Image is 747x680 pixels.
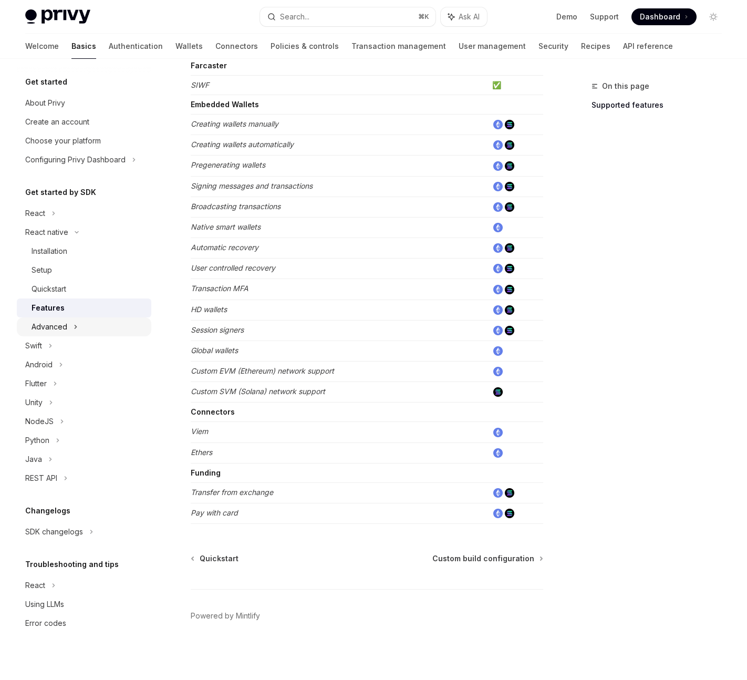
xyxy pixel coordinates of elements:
img: ethereum.png [493,326,503,335]
img: solana.png [505,202,514,212]
a: API reference [623,34,673,59]
div: React [25,207,45,220]
a: Basics [71,34,96,59]
a: Choose your platform [17,131,151,150]
em: Native smart wallets [191,222,261,231]
img: light logo [25,9,90,24]
button: Toggle dark mode [705,8,722,25]
img: solana.png [505,120,514,129]
strong: Farcaster [191,61,227,70]
img: solana.png [505,305,514,315]
div: Installation [32,245,67,257]
em: Transfer from exchange [191,488,273,497]
em: Ethers [191,448,212,457]
a: Setup [17,261,151,280]
a: Authentication [109,34,163,59]
img: ethereum.png [493,509,503,518]
img: ethereum.png [493,264,503,273]
div: About Privy [25,97,65,109]
a: Quickstart [17,280,151,298]
img: solana.png [505,326,514,335]
div: Features [32,302,65,314]
div: Setup [32,264,52,276]
span: Dashboard [640,12,680,22]
img: solana.png [505,243,514,253]
a: Quickstart [192,553,238,564]
img: solana.png [505,264,514,273]
h5: Troubleshooting and tips [25,558,119,571]
em: Session signers [191,325,244,334]
em: Creating wallets manually [191,119,278,128]
a: Welcome [25,34,59,59]
em: Automatic recovery [191,243,258,252]
img: ethereum.png [493,120,503,129]
strong: Embedded Wallets [191,100,259,109]
img: ethereum.png [493,346,503,356]
div: Android [25,358,53,371]
img: ethereum.png [493,182,503,191]
div: Search... [280,11,309,23]
span: Ask AI [459,12,480,22]
div: Swift [25,339,42,352]
a: Wallets [175,34,203,59]
a: Support [590,12,619,22]
a: User management [459,34,526,59]
td: ✅ [488,76,543,95]
a: Dashboard [631,8,697,25]
img: solana.png [505,161,514,171]
em: Pay with card [191,508,238,517]
em: SIWF [191,80,209,89]
div: Error codes [25,617,66,630]
img: ethereum.png [493,161,503,171]
div: Choose your platform [25,135,101,147]
div: NodeJS [25,415,54,428]
div: REST API [25,472,57,485]
div: Create an account [25,116,89,128]
em: HD wallets [191,305,227,314]
strong: Connectors [191,407,235,416]
div: SDK changelogs [25,526,83,538]
em: Broadcasting transactions [191,202,281,211]
a: Features [17,298,151,317]
a: Create an account [17,112,151,131]
em: Signing messages and transactions [191,181,313,190]
em: Creating wallets automatically [191,140,294,149]
a: Custom build configuration [432,553,542,564]
a: Recipes [581,34,610,59]
em: Global wallets [191,346,238,355]
em: Custom EVM (Ethereum) network support [191,366,334,375]
img: ethereum.png [493,488,503,498]
a: Security [538,34,568,59]
img: solana.png [505,509,514,518]
span: Quickstart [200,553,238,564]
div: React [25,579,45,592]
em: User controlled recovery [191,263,275,272]
a: About Privy [17,94,151,112]
div: Using LLMs [25,598,64,611]
img: ethereum.png [493,285,503,294]
img: solana.png [505,488,514,498]
img: ethereum.png [493,305,503,315]
strong: Funding [191,468,221,477]
div: Flutter [25,377,47,390]
h5: Get started by SDK [25,186,96,199]
div: Advanced [32,321,67,333]
a: Connectors [215,34,258,59]
h5: Get started [25,76,67,88]
em: Transaction MFA [191,284,248,293]
div: Python [25,434,49,447]
a: Demo [556,12,577,22]
button: Search...⌘K [260,7,435,26]
img: solana.png [505,140,514,150]
h5: Changelogs [25,504,70,517]
a: Policies & controls [271,34,339,59]
em: Custom SVM (Solana) network support [191,387,325,396]
span: Custom build configuration [432,553,534,564]
a: Transaction management [351,34,446,59]
div: Configuring Privy Dashboard [25,153,126,166]
img: ethereum.png [493,448,503,458]
img: ethereum.png [493,140,503,150]
img: solana.png [505,182,514,191]
div: Java [25,453,42,466]
div: Quickstart [32,283,66,295]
